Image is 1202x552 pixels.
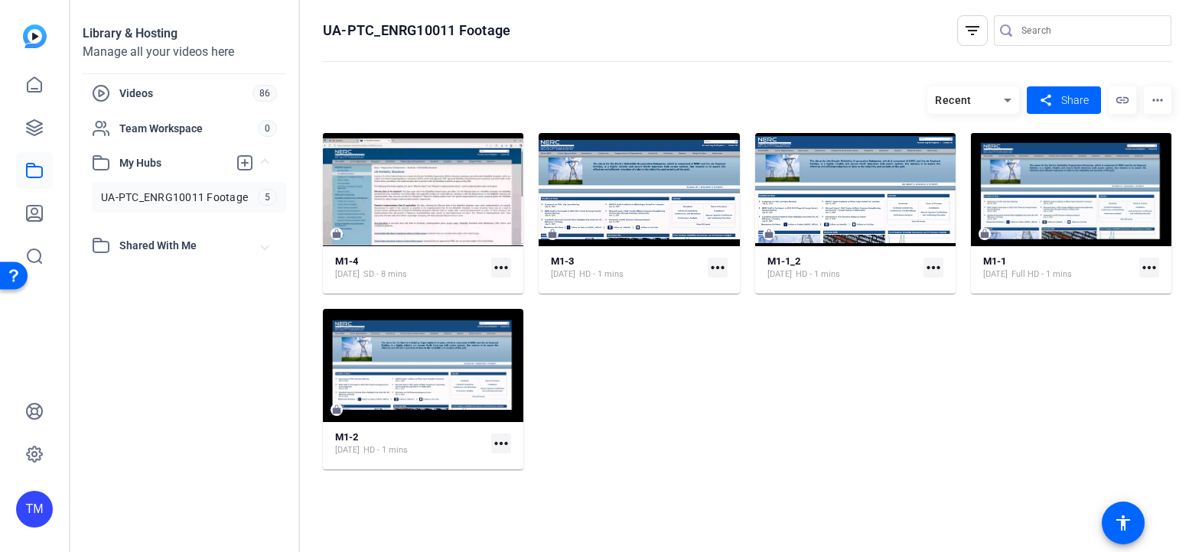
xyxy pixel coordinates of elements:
h1: UA-PTC_ENRG10011 Footage [323,21,510,40]
mat-icon: accessibility [1114,514,1132,532]
span: Recent [935,94,972,106]
span: 5 [258,189,277,206]
input: Search [1021,21,1159,40]
div: Library & Hosting [83,24,286,43]
strong: M1-1_2 [767,255,800,267]
span: 86 [252,85,277,102]
img: blue-gradient.svg [23,24,47,48]
a: M1-4[DATE]SD - 8 mins [335,255,485,281]
strong: M1-4 [335,255,358,267]
button: Share [1027,86,1101,114]
mat-icon: more_horiz [491,433,511,453]
span: HD - 1 mins [579,268,624,281]
mat-expansion-panel-header: Shared With Me [83,230,286,261]
span: Videos [119,86,252,101]
span: UA-PTC_ENRG10011 Footage [101,190,248,205]
strong: M1-1 [983,255,1006,267]
mat-icon: more_horiz [1144,86,1171,114]
span: Full HD - 1 mins [1011,268,1072,281]
strong: M1-3 [551,255,574,267]
span: 0 [258,120,277,137]
span: My Hubs [119,155,228,171]
div: TM [16,491,53,528]
mat-icon: more_horiz [923,258,943,278]
div: Manage all your videos here [83,43,286,61]
mat-icon: more_horiz [491,258,511,278]
span: [DATE] [767,268,792,281]
mat-icon: share [1036,90,1055,111]
a: UA-PTC_ENRG10011 Footage5 [92,182,286,213]
span: SD - 8 mins [363,268,407,281]
span: [DATE] [551,268,575,281]
span: [DATE] [983,268,1008,281]
span: Team Workspace [119,121,258,136]
span: [DATE] [335,268,360,281]
div: My Hubs [83,178,286,230]
a: M1-1[DATE]Full HD - 1 mins [983,255,1133,281]
a: M1-1_2[DATE]HD - 1 mins [767,255,917,281]
a: M1-3[DATE]HD - 1 mins [551,255,701,281]
mat-icon: link [1109,86,1136,114]
mat-icon: more_horiz [1139,258,1159,278]
strong: M1-2 [335,431,358,443]
span: HD - 1 mins [796,268,840,281]
span: Share [1061,93,1089,109]
mat-icon: more_horiz [708,258,728,278]
mat-expansion-panel-header: My Hubs [83,148,286,178]
mat-icon: filter_list [963,21,982,40]
span: [DATE] [335,444,360,456]
a: M1-2[DATE]HD - 1 mins [335,431,485,456]
span: Shared With Me [119,238,262,254]
span: HD - 1 mins [363,444,408,456]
